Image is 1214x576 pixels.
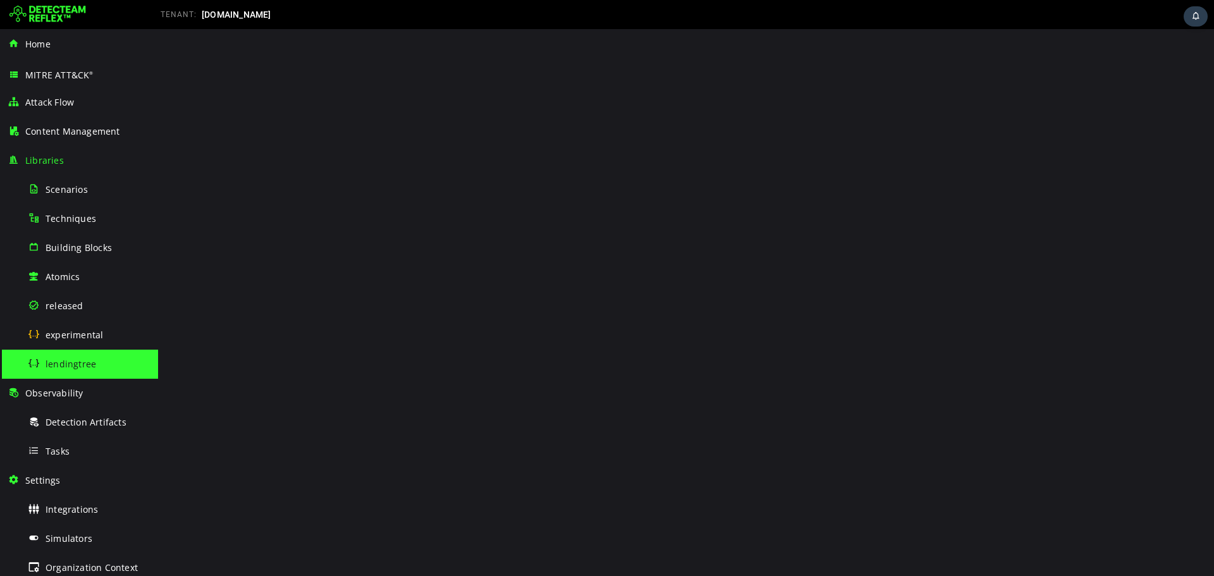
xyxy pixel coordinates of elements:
span: Libraries [25,154,64,166]
span: experimental [46,329,103,341]
span: Observability [25,387,83,399]
span: Content Management [25,125,120,137]
span: Home [25,38,51,50]
span: Atomics [46,271,80,283]
span: Tasks [46,445,70,457]
span: TENANT: [161,10,197,19]
sup: ® [89,70,93,76]
span: Techniques [46,212,96,224]
div: Task Notifications [1184,6,1208,27]
span: Attack Flow [25,96,74,108]
span: MITRE ATT&CK [25,69,94,81]
span: Scenarios [46,183,88,195]
span: Detection Artifacts [46,416,126,428]
span: Simulators [46,532,92,544]
span: released [46,300,83,312]
span: Building Blocks [46,242,112,254]
span: [DOMAIN_NAME] [202,9,271,20]
span: Settings [25,474,61,486]
span: Organization Context [46,561,138,573]
img: Detecteam logo [9,4,86,25]
span: Integrations [46,503,98,515]
span: lendingtree [46,358,96,370]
